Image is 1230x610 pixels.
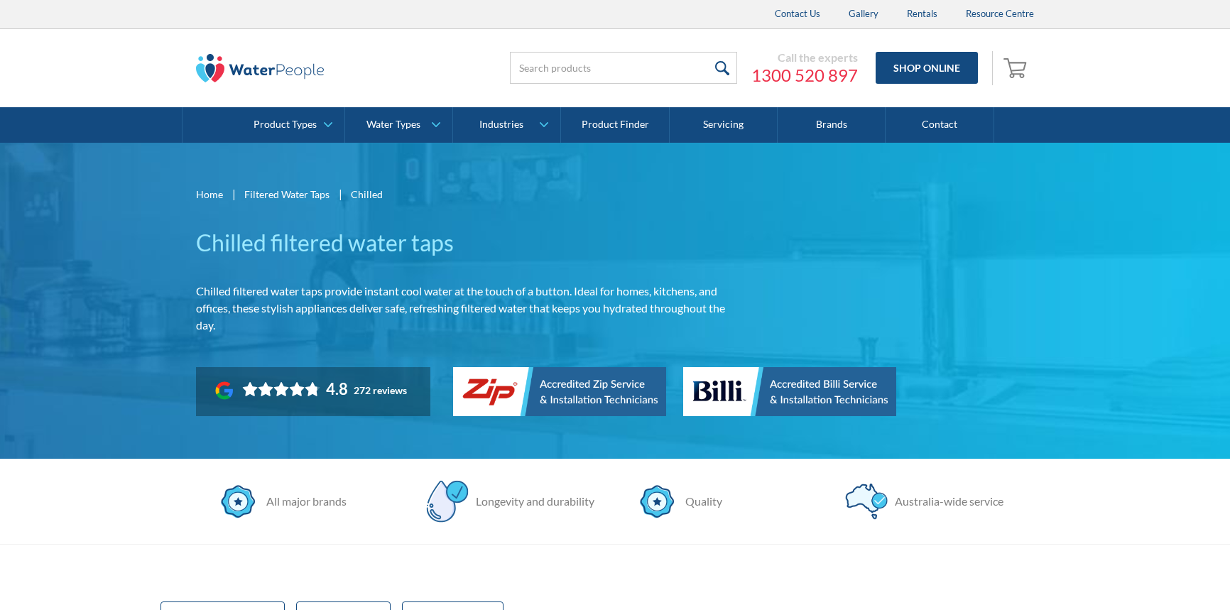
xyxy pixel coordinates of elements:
a: Brands [778,107,886,143]
div: Chilled [351,187,383,202]
p: Chilled filtered water taps provide instant cool water at the touch of a button. Ideal for homes,... [196,283,741,334]
div: All major brands [259,493,347,510]
a: Home [196,187,223,202]
div: | [337,185,344,202]
a: Product Types [236,107,344,143]
div: | [230,185,237,202]
img: The Water People [196,54,324,82]
img: shopping cart [1003,56,1030,79]
div: Australia-wide service [888,493,1003,510]
div: Quality [678,493,722,510]
a: Water Types [345,107,452,143]
div: Water Types [366,119,420,131]
a: Industries [453,107,560,143]
div: Product Types [254,119,317,131]
div: Rating: 4.8 out of 5 [242,379,348,399]
div: 272 reviews [354,385,407,396]
a: Servicing [670,107,778,143]
a: Shop Online [876,52,978,84]
input: Search products [510,52,737,84]
a: 1300 520 897 [751,65,858,86]
a: Open empty cart [1000,51,1034,85]
div: Call the experts [751,50,858,65]
a: Contact [886,107,994,143]
a: Product Finder [561,107,669,143]
div: Longevity and durability [469,493,594,510]
div: Industries [479,119,523,131]
a: Filtered Water Taps [244,187,330,202]
h1: Chilled filtered water taps [196,226,741,260]
div: 4.8 [326,379,348,399]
